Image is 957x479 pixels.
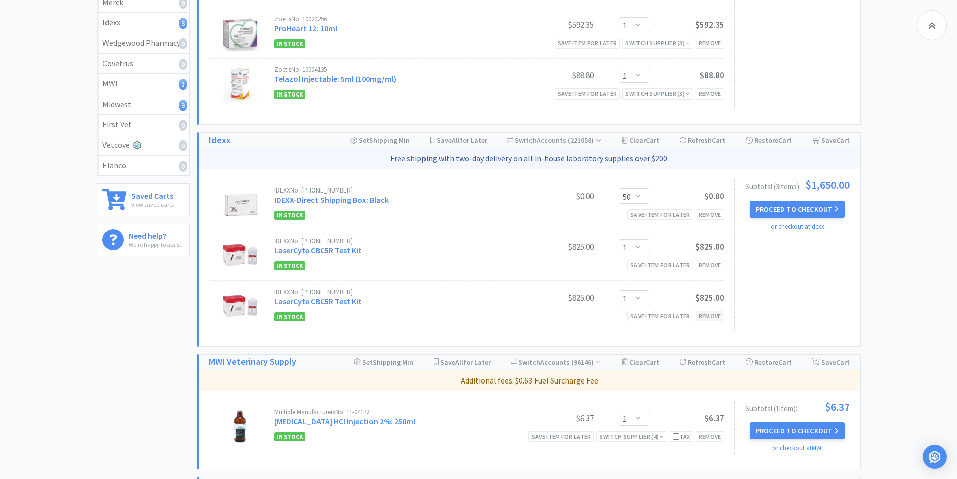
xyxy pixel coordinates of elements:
span: $592.35 [695,19,724,30]
span: Switch [518,358,540,367]
span: $0.00 [704,190,724,202]
div: Open Intercom Messenger [923,445,947,469]
div: Refresh [679,133,725,148]
div: Zoetis No: 10020256 [274,16,518,22]
div: Restore [746,133,792,148]
span: ( 96146 ) [570,358,601,367]
div: Midwest [102,98,184,111]
div: Save item for later [555,38,620,48]
i: 0 [179,120,187,131]
div: Refresh [679,355,725,370]
div: IDEXX No: [PHONE_NUMBER] [274,187,518,194]
p: We're happy to assist! [129,240,183,249]
a: Midwest3 [97,94,189,115]
span: Cart [646,358,659,367]
div: IDEXX No: [PHONE_NUMBER] [274,238,518,244]
span: In Stock [274,312,305,321]
span: Set [362,358,373,367]
img: 69cde5a36f1c4ca8a434586e7f2d897e_295745.jpeg [223,66,258,102]
div: Shipping Min [354,355,413,370]
div: Covetrus [102,57,184,70]
a: LaserCyte CBC5R Test Kit [274,296,362,306]
span: $6.37 [704,413,724,424]
h6: Need help? [129,229,183,240]
div: Switch Supplier ( 3 ) [625,38,690,48]
span: In Stock [274,39,305,48]
span: In Stock [274,90,305,99]
div: Shipping Min [350,133,410,148]
div: Save item for later [627,311,693,321]
a: ProHeart 12: 10ml [274,23,337,33]
img: 51ed8474432246269b2d13072f1c208d_6647.png [229,409,251,444]
div: Accounts [507,133,602,148]
div: Wedgewood Pharmacy [102,37,184,50]
div: $825.00 [518,292,594,304]
img: 08049046bf6042b0bfc2b19f6a530cc2_505786.png [223,238,258,273]
span: Cart [712,358,725,367]
div: Switch Supplier ( 4 ) [599,432,664,441]
button: Proceed to Checkout [750,201,845,218]
span: Save for Later [437,136,487,145]
div: $592.35 [518,19,594,31]
div: Save item for later [528,431,594,442]
span: All [455,358,463,367]
div: Remove [696,311,724,321]
a: Covetrus0 [97,54,189,74]
p: View saved carts [131,200,174,209]
div: Switch Supplier ( 3 ) [625,89,690,99]
div: Clear [622,355,659,370]
span: In Stock [274,261,305,270]
span: $825.00 [695,292,724,303]
i: 1 [179,79,187,90]
div: Save item for later [555,88,620,99]
a: MWI1 [97,74,189,94]
a: IDEXX-Direct Shipping Box: Black [274,195,389,205]
a: Elanco0 [97,156,189,176]
i: 3 [179,18,187,29]
a: Telazol Injectable: 5ml (100mg/ml) [274,74,396,84]
div: IDEXX No: [PHONE_NUMBER] [274,289,518,295]
div: Remove [696,209,724,220]
div: Save item for later [627,260,693,270]
button: Proceed to Checkout [750,422,845,439]
i: 3 [179,100,187,111]
div: Multiple Manufacturers No: 11-04172 [274,409,518,415]
a: Wedgewood Pharmacy0 [97,33,189,54]
div: Save item for later [627,209,693,220]
span: Cart [712,136,725,145]
div: Remove [696,88,724,99]
div: $825.00 [518,241,594,253]
h6: Saved Carts [131,189,174,200]
span: In Stock [274,432,305,441]
i: 0 [179,59,187,70]
img: 08049046bf6042b0bfc2b19f6a530cc2_505786.png [223,289,258,324]
span: Set [359,136,369,145]
h1: MWI Veterinary Supply [209,355,296,369]
span: Save for Later [440,358,491,367]
div: Elanco [102,159,184,172]
div: Tax [673,432,690,441]
span: All [452,136,460,145]
span: $1,650.00 [805,179,850,190]
p: Additional fees: $0.63 Fuel Surcharge Fee [203,374,856,388]
span: $88.80 [700,70,724,81]
div: Save [812,133,850,148]
a: First Vet0 [97,115,189,135]
span: $825.00 [695,241,724,252]
span: In Stock [274,211,305,220]
div: Save [812,355,850,370]
div: Remove [696,260,724,270]
div: Zoetis No: 10004135 [274,66,518,73]
i: 0 [179,140,187,151]
i: 0 [179,161,187,172]
a: [MEDICAL_DATA] HCl Injection 2%: 250ml [274,416,415,426]
span: Cart [778,358,792,367]
div: $0.00 [518,190,594,202]
div: First Vet [102,118,184,131]
img: cd243476fd3045b5bb8b55251cde26f2_174940.png [223,187,258,222]
span: $6.37 [825,401,850,412]
a: Vetcove0 [97,135,189,156]
a: Idexx3 [97,13,189,33]
a: LaserCyte CBC5R Test Kit [274,245,362,255]
div: Remove [696,431,724,442]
